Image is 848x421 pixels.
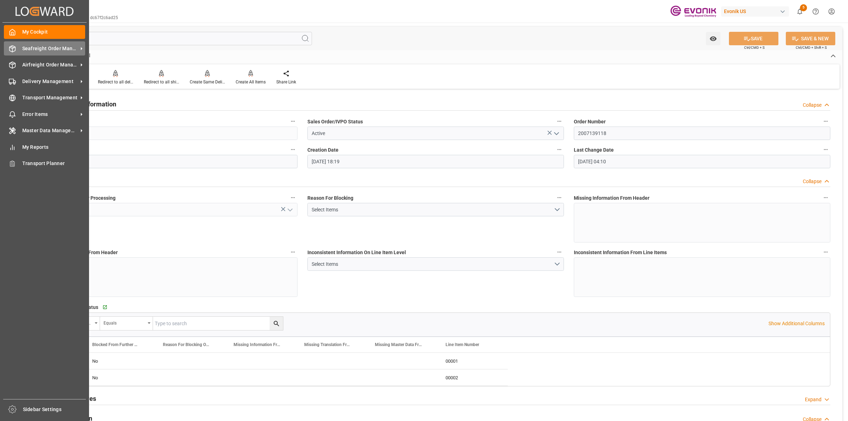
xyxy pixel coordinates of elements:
button: open menu [706,32,720,45]
button: Order Number [821,117,830,126]
span: Line Item Number [446,342,479,347]
p: Show Additional Columns [768,320,825,327]
div: Create Same Delivery Date [190,79,225,85]
button: show 5 new notifications [792,4,808,19]
div: No [92,370,146,386]
span: Blocked From Further Processing [92,342,140,347]
input: Type to search [153,317,283,330]
span: Inconsistent Information On Line Item Level [307,249,406,256]
div: 00002 [437,369,508,386]
span: Transport Management [22,94,78,101]
button: Order Type (SAP) [288,145,298,154]
div: Create All Items [236,79,266,85]
button: SAVE [729,32,778,45]
div: Share Link [276,79,296,85]
span: Error Items [22,111,78,118]
button: open menu [307,203,564,216]
button: open menu [551,128,561,139]
span: Inconsistent Information From Line Items [574,249,667,256]
button: Last Change Date [821,145,830,154]
span: Missing Information From Header [574,194,649,202]
div: 00001 [437,353,508,369]
button: Missing Master Data From Header [288,247,298,257]
button: SAVE & NEW [786,32,835,45]
div: Redirect to all shipments [144,79,179,85]
button: open menu [307,257,564,271]
button: code [288,117,298,126]
div: Press SPACE to select this row. [84,353,508,369]
button: open menu [284,204,295,215]
span: Order Number [574,118,606,125]
a: Transport Planner [4,157,85,170]
button: Reason For Blocking [555,193,564,202]
button: Missing Information From Header [821,193,830,202]
span: Transport Planner [22,160,86,167]
span: Delivery Management [22,78,78,85]
span: Ctrl/CMD + Shift + S [796,45,827,50]
div: Collapse [803,178,821,185]
img: Evonik-brand-mark-Deep-Purple-RGB.jpeg_1700498283.jpeg [670,5,716,18]
span: My Reports [22,144,86,151]
div: Press SPACE to select this row. [84,369,508,386]
span: Sales Order/IVPO Status [307,118,363,125]
div: Evonik US [721,6,789,17]
input: DD.MM.YYYY HH:MM [574,155,830,168]
div: No [92,353,146,369]
div: Select Items [312,206,554,214]
span: Ctrl/CMD + S [744,45,765,50]
button: Blocked From Further Processing [288,193,298,202]
button: Help Center [808,4,824,19]
div: Select Items [312,261,554,268]
span: Missing Translation From Master Data [304,342,352,347]
div: Expand [805,396,821,403]
span: Missing Master Data From SAP [375,342,422,347]
span: Master Data Management [22,127,78,134]
button: search button [270,317,283,330]
button: Inconsistent Information From Line Items [821,247,830,257]
div: Redirect to all deliveries [98,79,133,85]
input: DD.MM.YYYY HH:MM [307,155,564,168]
span: 5 [800,4,807,11]
span: Seafreight Order Management [22,45,78,52]
a: My Reports [4,140,85,154]
div: Collapse [803,101,821,109]
button: Sales Order/IVPO Status [555,117,564,126]
span: Airfreight Order Management [22,61,78,69]
button: Inconsistent Information On Line Item Level [555,247,564,257]
span: Reason For Blocking On This Line Item [163,342,210,347]
span: Last Change Date [574,146,614,154]
span: Creation Date [307,146,338,154]
span: My Cockpit [22,28,86,36]
button: open menu [100,317,153,330]
a: My Cockpit [4,25,85,39]
span: Reason For Blocking [307,194,353,202]
button: Creation Date [555,145,564,154]
span: Sidebar Settings [23,406,86,413]
div: Equals [104,318,145,326]
input: Search Fields [33,32,312,45]
button: Evonik US [721,5,792,18]
span: Missing Information From Line Item [234,342,281,347]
